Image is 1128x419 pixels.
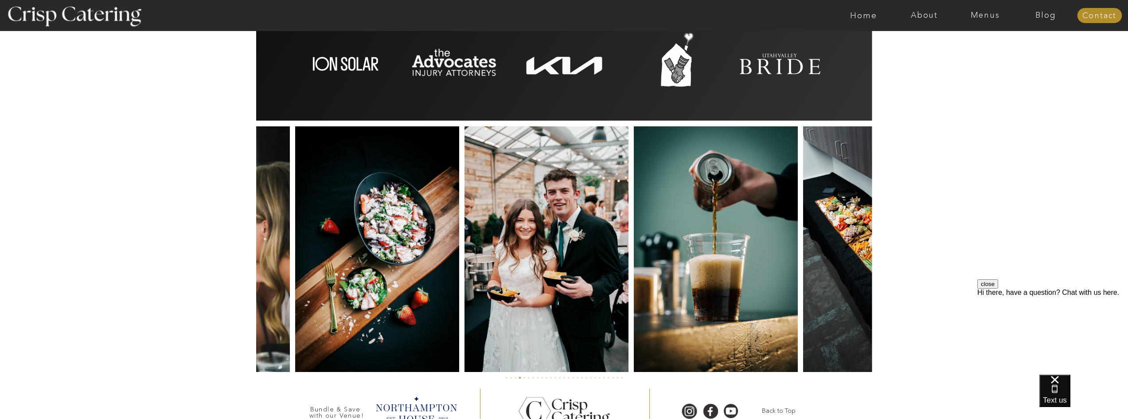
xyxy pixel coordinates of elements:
[1039,375,1128,419] iframe: podium webchat widget bubble
[621,377,623,379] li: Page dot 27
[833,11,894,20] a: Home
[751,407,807,415] a: Back to Top
[617,377,618,379] li: Page dot 26
[955,11,1015,20] a: Menus
[977,279,1128,386] iframe: podium webchat widget prompt
[506,377,507,379] li: Page dot 1
[894,11,955,20] a: About
[1015,11,1076,20] a: Blog
[1077,12,1122,20] a: Contact
[306,406,367,415] h3: Bundle & Save with our Venue!
[510,377,512,379] li: Page dot 2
